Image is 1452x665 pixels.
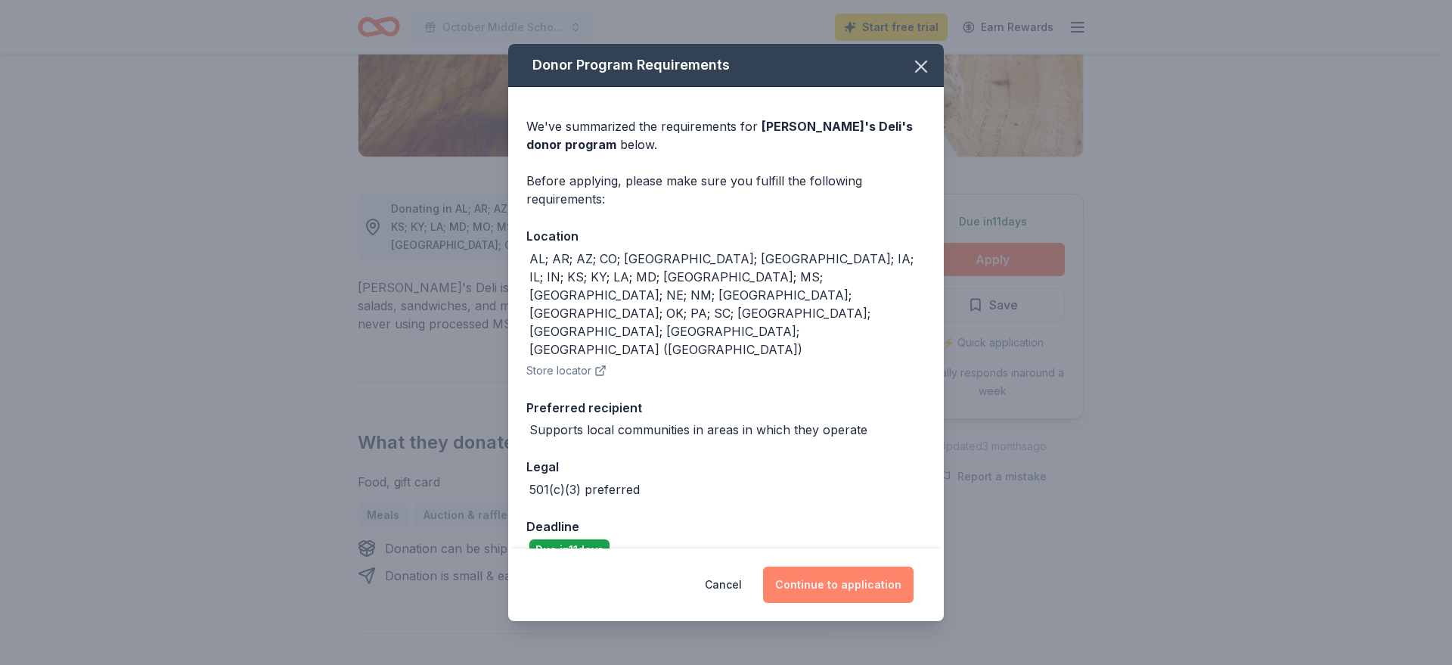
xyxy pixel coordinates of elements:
div: Before applying, please make sure you fulfill the following requirements: [526,172,926,208]
button: Continue to application [763,567,914,603]
div: Donor Program Requirements [508,44,944,87]
div: Preferred recipient [526,398,926,418]
div: Deadline [526,517,926,536]
div: AL; AR; AZ; CO; [GEOGRAPHIC_DATA]; [GEOGRAPHIC_DATA]; IA; IL; IN; KS; KY; LA; MD; [GEOGRAPHIC_DAT... [529,250,926,359]
div: Due in 11 days [529,539,610,561]
div: Supports local communities in areas in which they operate [529,421,867,439]
div: We've summarized the requirements for below. [526,117,926,154]
button: Store locator [526,362,607,380]
div: 501(c)(3) preferred [529,480,640,499]
div: Location [526,226,926,246]
div: Legal [526,457,926,477]
button: Cancel [705,567,742,603]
